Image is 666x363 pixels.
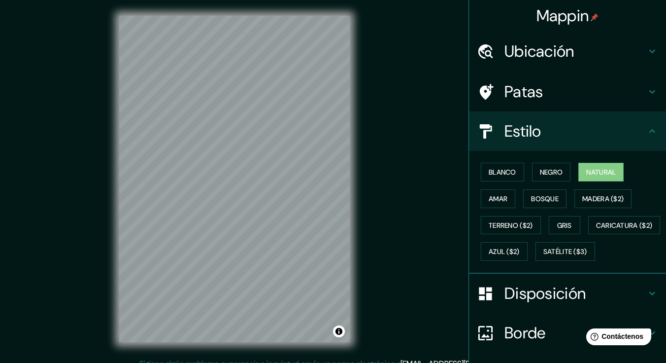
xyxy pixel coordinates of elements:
[119,16,350,342] canvas: Mapa
[591,13,599,21] img: pin-icon.png
[543,248,587,256] font: Satélite ($3)
[588,216,661,235] button: Caricatura ($2)
[481,189,515,208] button: Amar
[489,168,516,177] font: Blanco
[504,41,574,62] font: Ubicación
[578,325,655,352] iframe: Lanzador de widgets de ayuda
[578,163,624,181] button: Natural
[469,111,666,151] div: Estilo
[481,242,528,261] button: Azul ($2)
[469,32,666,71] div: Ubicación
[504,121,541,142] font: Estilo
[504,81,543,102] font: Patas
[540,168,563,177] font: Negro
[536,5,589,26] font: Mappin
[557,221,572,230] font: Gris
[531,194,559,203] font: Bosque
[489,248,520,256] font: Azul ($2)
[489,221,533,230] font: Terreno ($2)
[481,163,524,181] button: Blanco
[504,323,546,343] font: Borde
[333,326,345,337] button: Activar o desactivar atribución
[469,274,666,313] div: Disposición
[549,216,580,235] button: Gris
[523,189,566,208] button: Bosque
[489,194,507,203] font: Amar
[586,168,616,177] font: Natural
[504,283,586,304] font: Disposición
[582,194,624,203] font: Madera ($2)
[532,163,571,181] button: Negro
[469,72,666,111] div: Patas
[574,189,632,208] button: Madera ($2)
[535,242,595,261] button: Satélite ($3)
[469,313,666,353] div: Borde
[481,216,541,235] button: Terreno ($2)
[596,221,653,230] font: Caricatura ($2)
